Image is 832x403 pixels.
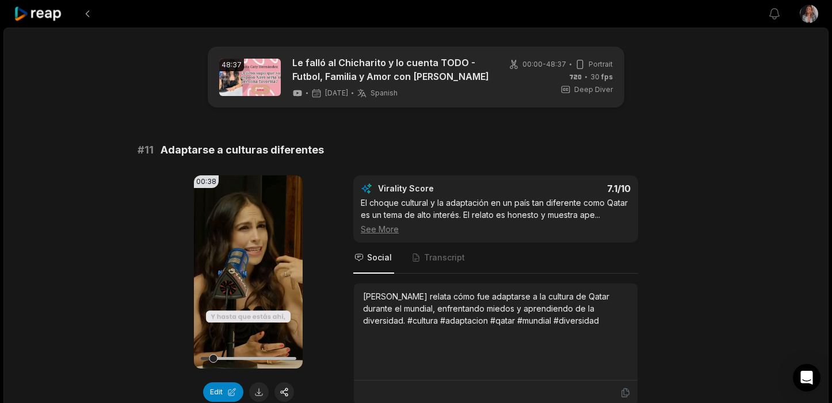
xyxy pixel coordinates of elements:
a: Le falló al Chicharito y lo cuenta TODO - Futbol, Familia y Amor con [PERSON_NAME] [292,56,491,83]
nav: Tabs [353,243,638,274]
span: Adaptarse a culturas diferentes [161,142,324,158]
span: 30 [590,72,613,82]
video: Your browser does not support mp4 format. [194,175,303,369]
button: Edit [203,382,243,402]
span: Portrait [589,59,613,70]
span: [DATE] [325,89,348,98]
span: Transcript [424,252,465,263]
span: Spanish [371,89,398,98]
span: Deep Diver [574,85,613,95]
div: El choque cultural y la adaptación en un país tan diferente como Qatar es un tema de alto interés... [361,197,631,235]
span: # 11 [138,142,154,158]
div: Open Intercom Messenger [793,364,820,392]
div: 7.1 /10 [507,183,631,194]
span: Social [367,252,392,263]
span: 00:00 - 48:37 [522,59,566,70]
div: [PERSON_NAME] relata cómo fue adaptarse a la cultura de Qatar durante el mundial, enfrentando mie... [363,290,628,327]
div: See More [361,223,631,235]
div: Virality Score [378,183,502,194]
span: fps [601,72,613,81]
